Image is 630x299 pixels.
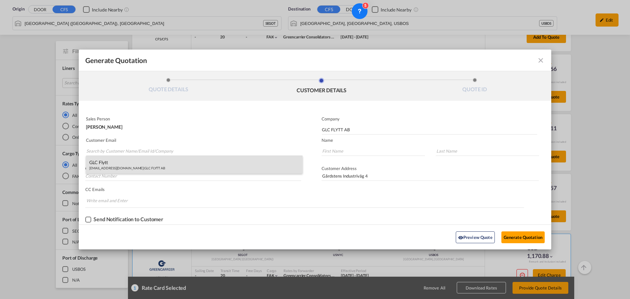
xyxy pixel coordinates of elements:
span: Customer Address [322,166,357,171]
md-dialog: Generate QuotationQUOTE ... [79,50,551,249]
li: QUOTE ID [398,78,551,96]
md-icon: icon-eye [458,235,463,240]
input: Last Name [436,146,539,156]
span: Generate Quotation [85,56,147,65]
input: First Name [322,146,425,156]
p: Company [322,116,537,121]
input: Customer Address [322,171,539,181]
input: Company Name [322,125,537,135]
li: QUOTE DETAILS [92,78,245,96]
div: Send Notification to Customer [94,216,163,222]
md-checkbox: Checkbox No Ink [85,216,163,223]
p: CC Emails [85,187,524,192]
input: Search by Customer Name/Email Id/Company [86,146,303,156]
md-icon: icon-close fg-AAA8AD cursor m-0 [537,56,545,64]
p: Sales Person [86,116,301,121]
p: Customer Email [86,138,303,143]
input: Chips input. [86,195,136,206]
input: Contact Number [85,171,301,181]
button: Generate Quotation [501,231,545,243]
li: CUSTOMER DETAILS [245,78,398,96]
p: Name [322,138,551,143]
div: [PERSON_NAME] [86,121,301,129]
p: Contact [85,166,301,171]
button: icon-eyePreview Quote [456,231,495,243]
md-chips-wrap: Chips container. Enter the text area, then type text, and press enter to add a chip. [85,195,524,207]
